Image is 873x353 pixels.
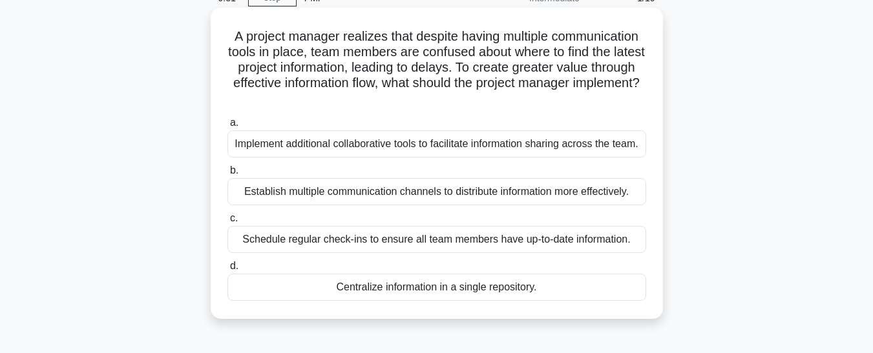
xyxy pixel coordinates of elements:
div: Implement additional collaborative tools to facilitate information sharing across the team. [227,130,646,157]
div: Centralize information in a single repository. [227,274,646,301]
div: Establish multiple communication channels to distribute information more effectively. [227,178,646,205]
span: a. [230,117,238,128]
h5: A project manager realizes that despite having multiple communication tools in place, team member... [226,28,647,107]
div: Schedule regular check-ins to ensure all team members have up-to-date information. [227,226,646,253]
span: d. [230,260,238,271]
span: b. [230,165,238,176]
span: c. [230,212,238,223]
